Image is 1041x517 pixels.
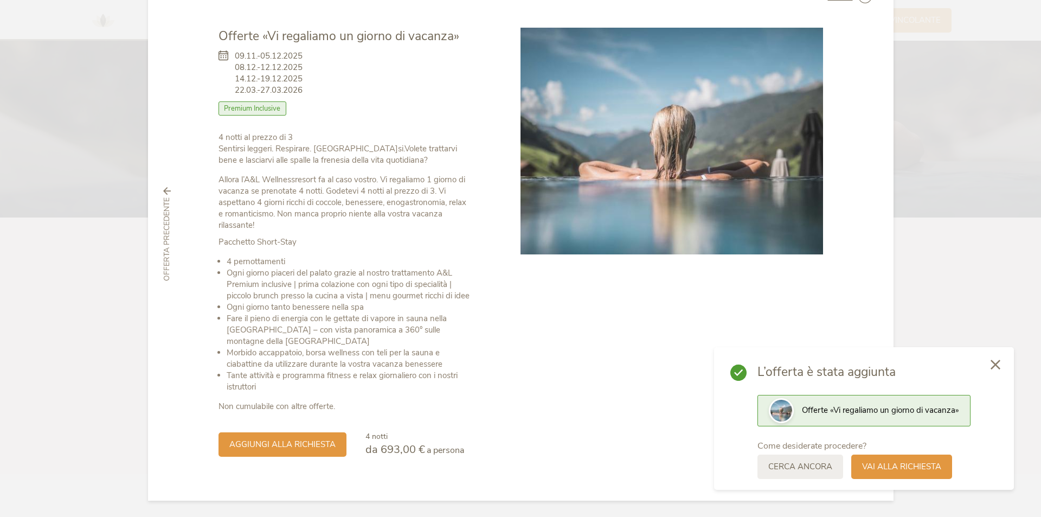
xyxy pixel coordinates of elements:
[219,237,297,247] strong: Pacchetto Short-Stay
[229,439,336,450] span: aggiungi alla richiesta
[219,143,457,165] strong: Volete trattarvi bene e lasciarvi alle spalle la frenesia della vita quotidiana?
[227,267,472,302] li: Ogni giorno piaceri del palato grazie al nostro trattamento A&L Premium inclusive | prima colazio...
[227,302,472,313] li: Ogni giorno tanto benessere nella spa
[219,132,293,143] strong: 4 notti al prezzo di 3
[365,442,425,457] span: da 693,00 €
[768,461,832,473] span: Cerca ancora
[219,101,287,116] span: Premium Inclusive
[427,444,464,456] span: a persona
[365,431,388,442] span: 4 notti
[227,347,472,370] li: Morbido accappatoio, borsa wellness con teli per la sauna e ciabattine da utilizzare durante la v...
[219,132,472,166] p: Sentirsi leggeri. Respirare. [GEOGRAPHIC_DATA]si.
[219,28,459,44] span: Offerte «Vi regaliamo un giorno di vacanza»
[235,50,303,96] span: 09.11.-05.12.2025 08.12.-12.12.2025 14.12.-19.12.2025 22.03.-27.03.2026
[219,174,472,231] p: Allora l’A&L Wellnessresort fa al caso vostro. Vi regaliamo 1 giorno di vacanza se prenotate 4 no...
[862,461,941,473] span: Vai alla richiesta
[770,400,792,422] img: Preview
[520,28,823,254] img: Offerte «Vi regaliamo un giorno di vacanza»
[227,256,472,267] li: 4 pernottamenti
[227,370,472,393] li: Tante attività e programma fitness e relax giornaliero con i nostri istruttori
[162,197,172,281] span: Offerta precedente
[227,313,472,347] li: Fare il pieno di energia con le gettate di vapore in sauna nella [GEOGRAPHIC_DATA] – con vista pa...
[757,440,866,452] span: Come desiderate procedere?
[757,363,971,381] span: L’offerta è stata aggiunta
[219,401,335,412] strong: Non cumulabile con altre offerte.
[802,405,959,416] span: Offerte «Vi regaliamo un giorno di vacanza»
